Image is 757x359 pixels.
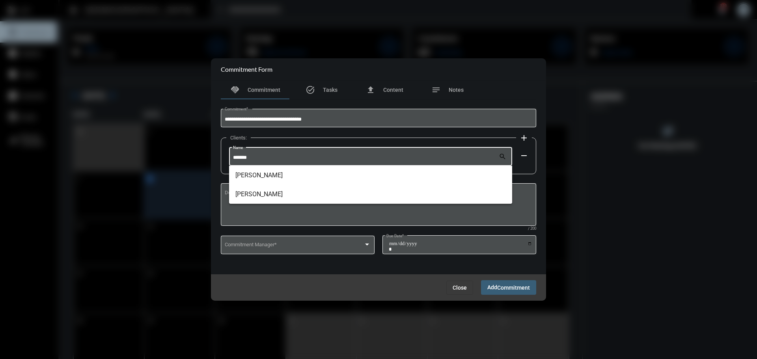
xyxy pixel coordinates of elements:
button: Close [446,281,473,295]
span: Close [453,285,467,291]
span: Add [487,284,530,290]
span: [PERSON_NAME] [235,185,506,204]
mat-icon: handshake [230,85,240,95]
span: Content [383,87,403,93]
button: AddCommitment [481,280,536,295]
mat-icon: task_alt [306,85,315,95]
span: Commitment [248,87,280,93]
mat-icon: search [499,153,508,162]
span: Commitment [497,285,530,291]
span: Notes [449,87,464,93]
span: Tasks [323,87,337,93]
mat-icon: file_upload [366,85,375,95]
label: Clients: [226,135,251,141]
mat-icon: remove [519,151,529,160]
mat-icon: notes [431,85,441,95]
h2: Commitment Form [221,65,272,73]
span: [PERSON_NAME] [235,166,506,185]
mat-icon: add [519,133,529,143]
mat-hint: / 200 [528,227,536,231]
